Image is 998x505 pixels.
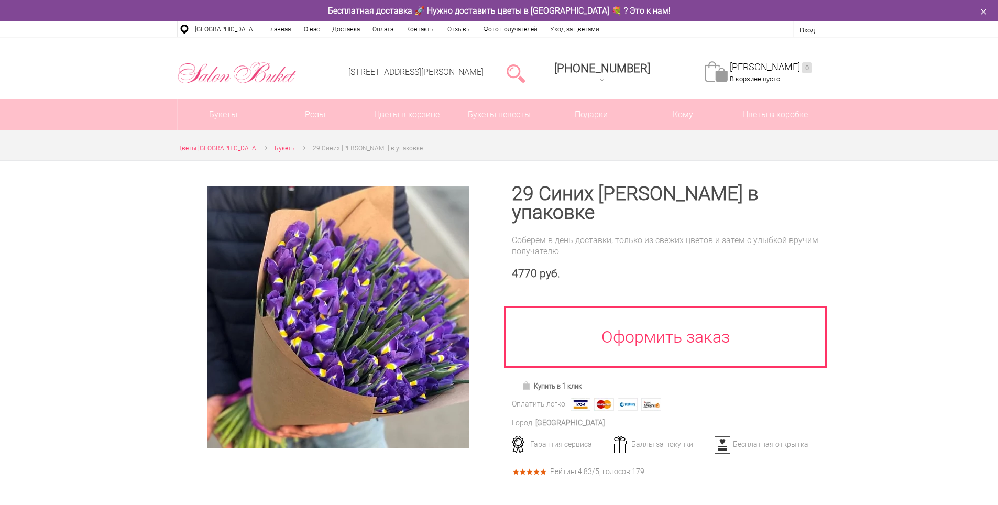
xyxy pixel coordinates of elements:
a: Уход за цветами [544,21,606,37]
a: [PERSON_NAME] [730,61,812,73]
a: Главная [261,21,298,37]
img: MasterCard [594,398,614,411]
span: 4.83 [578,467,592,476]
ins: 0 [802,62,812,73]
a: Букеты [275,143,296,154]
div: Оплатить легко: [512,399,567,410]
img: Visa [571,398,590,411]
div: Бесплатная доставка 🚀 Нужно доставить цветы в [GEOGRAPHIC_DATA] 💐 ? Это к нам! [169,5,829,16]
a: Увеличить [190,186,487,448]
a: Цветы в корзине [361,99,453,130]
a: Розы [269,99,361,130]
a: О нас [298,21,326,37]
span: В корзине пусто [730,75,780,83]
a: Купить в 1 клик [517,379,587,393]
a: Оплата [366,21,400,37]
span: Кому [637,99,729,130]
a: [PHONE_NUMBER] [548,58,656,88]
h1: 29 Синих [PERSON_NAME] в упаковке [512,184,821,222]
img: Купить в 1 клик [522,381,534,390]
div: Город: [512,418,534,429]
a: [GEOGRAPHIC_DATA] [189,21,261,37]
div: Баллы за покупки [609,440,712,449]
span: 29 Синих [PERSON_NAME] в упаковке [313,145,423,152]
div: [GEOGRAPHIC_DATA] [535,418,605,429]
a: Подарки [545,99,637,130]
a: Оформить заказ [504,306,828,368]
a: Контакты [400,21,441,37]
a: Доставка [326,21,366,37]
span: 179 [632,467,644,476]
span: Цветы [GEOGRAPHIC_DATA] [177,145,258,152]
span: [PHONE_NUMBER] [554,62,650,75]
a: [STREET_ADDRESS][PERSON_NAME] [348,67,484,77]
a: Фото получателей [477,21,544,37]
div: Бесплатная открытка [711,440,814,449]
img: Яндекс Деньги [641,398,661,411]
a: Букеты [178,99,269,130]
a: Букеты невесты [453,99,545,130]
a: Отзывы [441,21,477,37]
span: Букеты [275,145,296,152]
img: 29 Синих Ирисов в упаковке [207,186,469,448]
a: Цветы [GEOGRAPHIC_DATA] [177,143,258,154]
div: Рейтинг /5, голосов: . [550,469,646,475]
img: Webmoney [618,398,638,411]
a: Цветы в коробке [729,99,821,130]
div: 4770 руб. [512,267,821,280]
a: Вход [800,26,815,34]
div: Соберем в день доставки, только из свежих цветов и затем с улыбкой вручим получателю. [512,235,821,257]
img: Цветы Нижний Новгород [177,59,297,86]
div: Гарантия сервиса [508,440,611,449]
